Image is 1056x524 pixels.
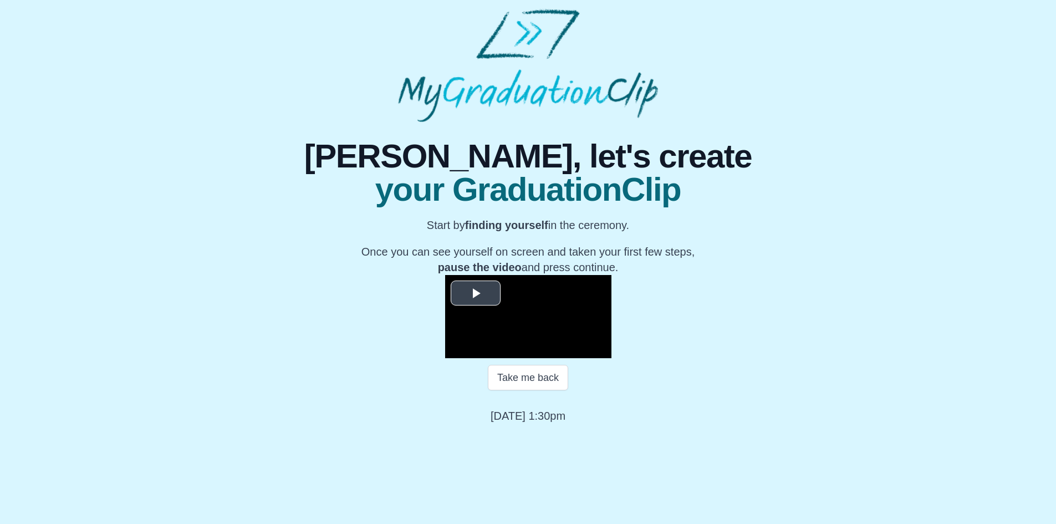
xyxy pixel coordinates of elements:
p: Once you can see yourself on screen and taken your first few steps, and press continue. [315,244,741,275]
b: pause the video [438,261,522,273]
div: Video Player [445,275,611,358]
b: finding yourself [465,219,548,231]
button: Play Video [451,281,501,306]
img: MyGraduationClip [398,9,657,122]
span: your GraduationClip [304,173,752,206]
p: [DATE] 1:30pm [491,408,565,424]
p: Start by in the ceremony. [315,217,741,233]
span: [PERSON_NAME], let's create [304,140,752,173]
button: Take me back [488,365,568,390]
